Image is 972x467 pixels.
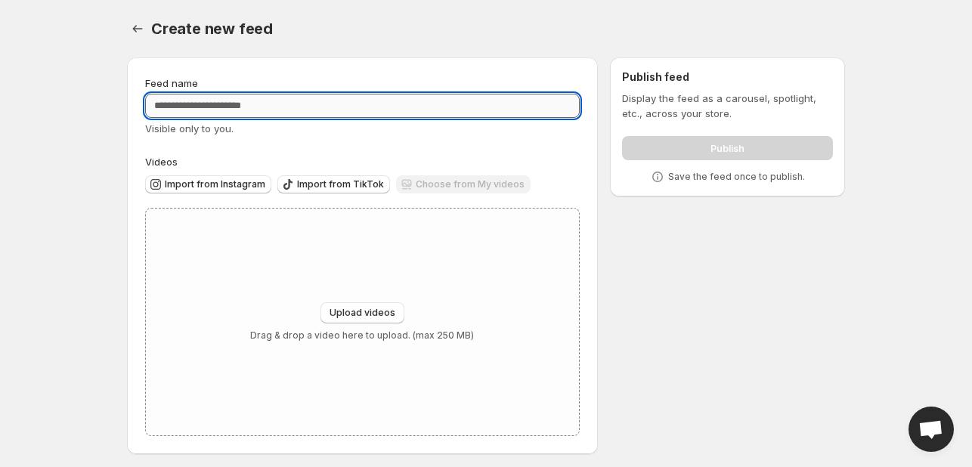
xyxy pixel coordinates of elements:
h2: Publish feed [622,70,833,85]
button: Import from Instagram [145,175,271,193]
span: Import from Instagram [165,178,265,190]
p: Drag & drop a video here to upload. (max 250 MB) [250,329,474,342]
span: Visible only to you. [145,122,234,135]
button: Import from TikTok [277,175,390,193]
p: Display the feed as a carousel, spotlight, etc., across your store. [622,91,833,121]
span: Create new feed [151,20,273,38]
span: Feed name [145,77,198,89]
p: Save the feed once to publish. [668,171,805,183]
button: Settings [127,18,148,39]
div: Open chat [909,407,954,452]
button: Upload videos [320,302,404,323]
span: Videos [145,156,178,168]
span: Upload videos [330,307,395,319]
span: Import from TikTok [297,178,384,190]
